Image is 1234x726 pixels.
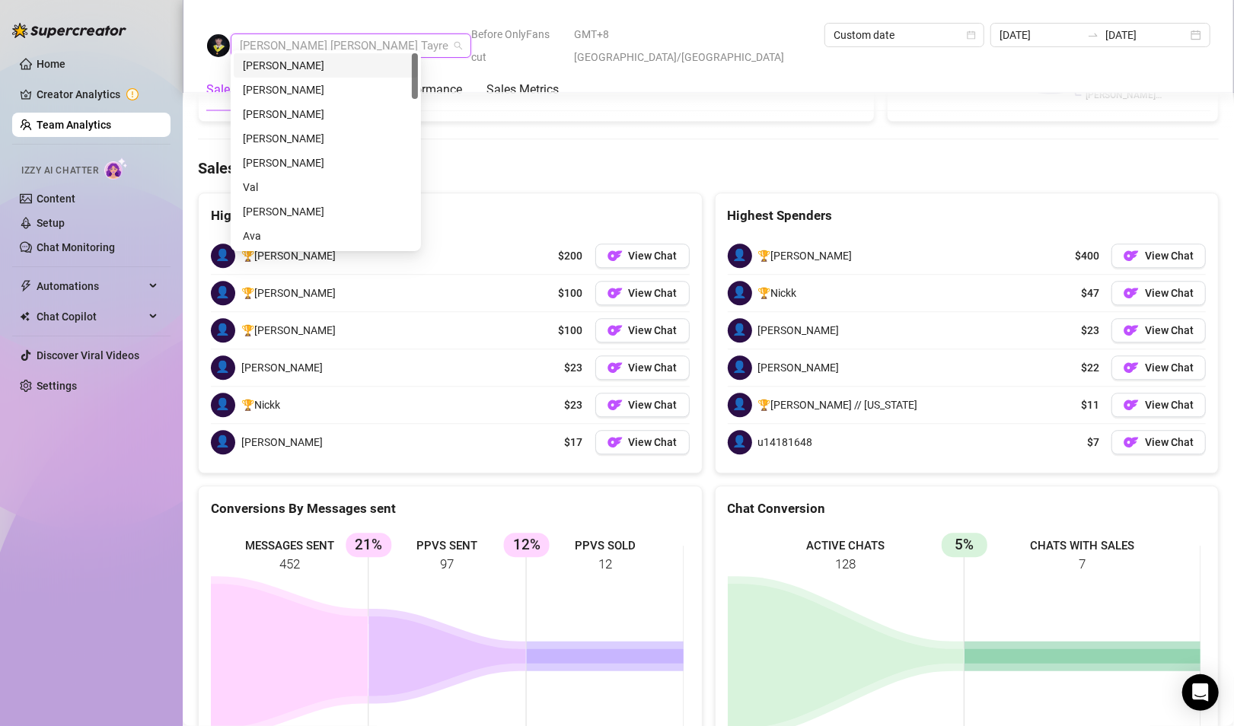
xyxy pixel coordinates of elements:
[243,130,409,147] div: [PERSON_NAME]
[240,34,462,57] span: Ric John Derell Tayre
[1000,27,1082,43] input: Start date
[20,311,30,322] img: Chat Copilot
[728,430,752,454] span: 👤
[607,285,623,301] img: OF
[629,250,678,262] span: View Chat
[1075,247,1099,264] span: $400
[559,247,583,264] span: $200
[243,203,409,220] div: [PERSON_NAME]
[20,280,32,292] span: thunderbolt
[1111,244,1206,268] button: OFView Chat
[758,434,813,451] span: u14181648
[1081,322,1099,339] span: $23
[1124,360,1139,375] img: OF
[629,324,678,336] span: View Chat
[1111,393,1206,417] button: OFView Chat
[1081,285,1099,301] span: $47
[607,248,623,263] img: OF
[37,304,145,329] span: Chat Copilot
[1111,355,1206,380] button: OFView Chat
[728,318,752,342] span: 👤
[243,57,409,74] div: [PERSON_NAME]
[728,244,752,268] span: 👤
[486,81,559,99] div: Sales Metrics
[595,355,690,380] button: OFView Chat
[1145,361,1194,374] span: View Chat
[728,355,752,380] span: 👤
[241,434,323,451] span: [PERSON_NAME]
[234,175,418,199] div: Val
[758,247,853,264] span: 🏆[PERSON_NAME]
[629,399,678,411] span: View Chat
[607,397,623,412] img: OF
[559,285,583,301] span: $100
[758,285,797,301] span: 🏆Nickk
[37,349,139,361] a: Discover Viral Videos
[241,322,336,339] span: 🏆[PERSON_NAME]
[595,318,690,342] button: OFView Chat
[37,58,65,70] a: Home
[1145,399,1194,411] span: View Chat
[1111,281,1206,305] button: OFView Chat
[728,498,1207,519] div: Chat Conversion
[629,436,678,448] span: View Chat
[834,24,975,46] span: Custom date
[1105,27,1188,43] input: End date
[595,244,690,268] button: OFView Chat
[1124,397,1139,412] img: OF
[234,53,418,78] div: Sean Carino
[206,81,236,99] div: Sales
[37,217,65,229] a: Setup
[243,179,409,196] div: Val
[211,205,690,226] div: Highest Ppv Sales
[241,359,323,376] span: [PERSON_NAME]
[1087,434,1099,451] span: $7
[234,102,418,126] div: Charmaine Javillonar
[104,158,128,180] img: AI Chatter
[595,430,690,454] a: OFView Chat
[1087,29,1099,41] span: to
[12,23,126,38] img: logo-BBDzfeDw.svg
[211,430,235,454] span: 👤
[211,355,235,380] span: 👤
[1111,430,1206,454] button: OFView Chat
[243,106,409,123] div: [PERSON_NAME]
[565,396,583,413] span: $23
[1081,396,1099,413] span: $11
[595,393,690,417] button: OFView Chat
[234,126,418,151] div: Jayson Roa
[241,285,336,301] span: 🏆[PERSON_NAME]
[243,154,409,171] div: [PERSON_NAME]
[607,323,623,338] img: OF
[1124,248,1139,263] img: OF
[211,393,235,417] span: 👤
[21,164,98,178] span: Izzy AI Chatter
[1145,436,1194,448] span: View Chat
[758,359,840,376] span: [PERSON_NAME]
[758,396,918,413] span: 🏆[PERSON_NAME] // [US_STATE]
[1124,285,1139,301] img: OF
[1145,324,1194,336] span: View Chat
[37,274,145,298] span: Automations
[37,82,158,107] a: Creator Analytics exclamation-circle
[565,434,583,451] span: $17
[607,435,623,450] img: OF
[595,281,690,305] button: OFView Chat
[1081,359,1099,376] span: $22
[243,81,409,98] div: [PERSON_NAME]
[207,34,230,57] img: Ric John Derell Tayre
[574,23,815,68] span: GMT+8 [GEOGRAPHIC_DATA]/[GEOGRAPHIC_DATA]
[243,228,409,244] div: Ava
[1124,435,1139,450] img: OF
[241,396,280,413] span: 🏆Nickk
[241,247,336,264] span: 🏆[PERSON_NAME]
[1124,323,1139,338] img: OF
[211,244,235,268] span: 👤
[211,498,690,519] div: Conversions By Messages sent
